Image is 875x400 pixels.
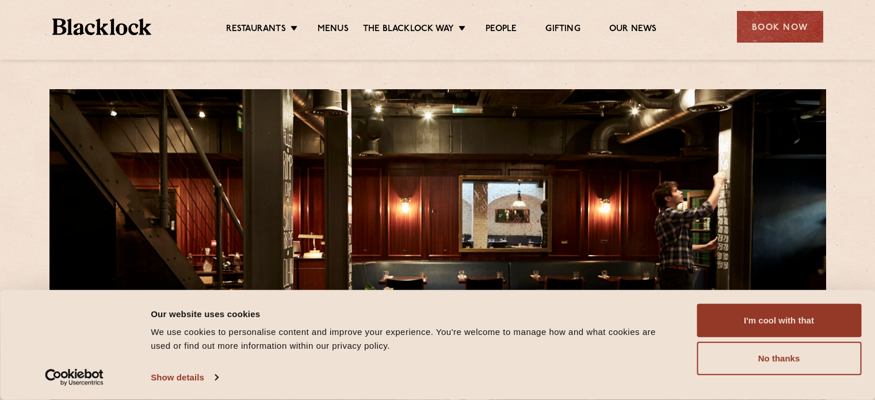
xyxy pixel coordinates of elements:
button: No thanks [697,342,861,375]
a: Menus [318,24,349,36]
img: BL_Textured_Logo-footer-cropped.svg [52,18,152,35]
a: Gifting [545,24,580,36]
a: Our News [609,24,657,36]
a: The Blacklock Way [363,24,454,36]
div: Book Now [737,11,823,43]
a: Restaurants [226,24,286,36]
a: Show details [151,369,217,386]
a: People [486,24,517,36]
div: Our website uses cookies [151,307,671,321]
a: Usercentrics Cookiebot - opens in a new window [24,369,125,386]
div: We use cookies to personalise content and improve your experience. You're welcome to manage how a... [151,325,671,353]
button: I'm cool with that [697,304,861,337]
